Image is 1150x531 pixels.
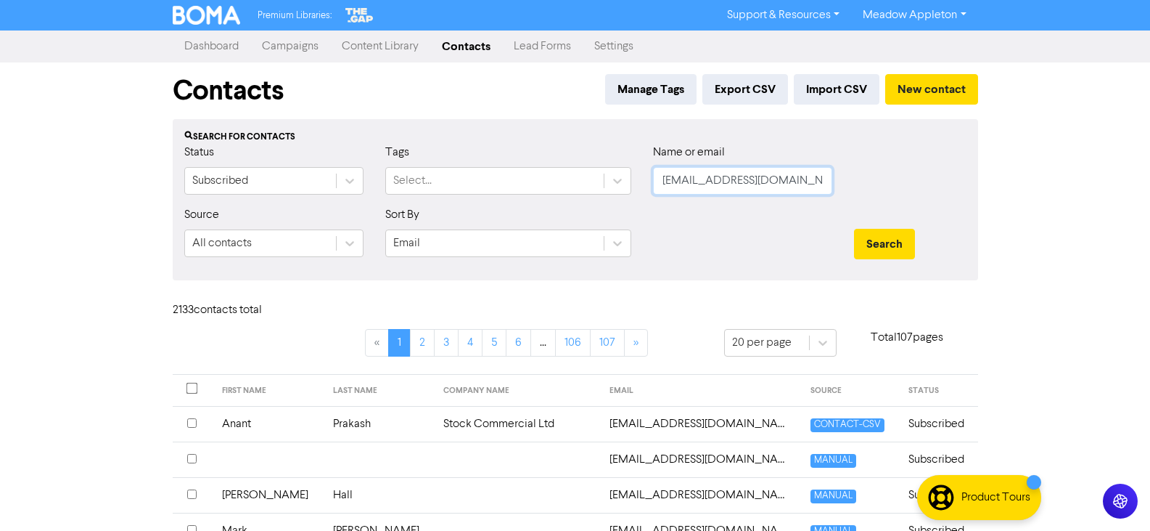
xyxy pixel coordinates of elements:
[715,4,851,27] a: Support & Resources
[583,32,645,61] a: Settings
[250,32,330,61] a: Campaigns
[213,477,324,513] td: [PERSON_NAME]
[430,32,502,61] a: Contacts
[854,229,915,259] button: Search
[601,406,802,442] td: 1000antz@gmail.com
[458,329,482,357] a: Page 4
[173,74,284,108] h1: Contacts
[434,329,459,357] a: Page 3
[601,375,802,407] th: EMAIL
[624,329,648,357] a: »
[653,144,725,161] label: Name or email
[885,74,978,105] button: New contact
[810,490,856,503] span: MANUAL
[900,477,978,513] td: Subscribed
[900,442,978,477] td: Subscribed
[802,375,900,407] th: SOURCE
[324,375,435,407] th: LAST NAME
[851,4,977,27] a: Meadow Appleton
[258,11,332,20] span: Premium Libraries:
[213,406,324,442] td: Anant
[502,32,583,61] a: Lead Forms
[1077,461,1150,531] iframe: Chat Widget
[601,442,802,477] td: 171840706@qq.com
[900,375,978,407] th: STATUS
[482,329,506,357] a: Page 5
[590,329,625,357] a: Page 107
[810,454,856,468] span: MANUAL
[605,74,697,105] button: Manage Tags
[324,477,435,513] td: Hall
[192,172,248,190] div: Subscribed
[385,144,409,161] label: Tags
[555,329,591,357] a: Page 106
[393,235,420,252] div: Email
[173,6,241,25] img: BOMA Logo
[330,32,430,61] a: Content Library
[837,329,978,346] p: Total 107 pages
[702,74,788,105] button: Export CSV
[184,131,966,144] div: Search for contacts
[324,406,435,442] td: Prakash
[393,172,432,190] div: Select...
[601,477,802,513] td: 25mikehall@gmail.com
[213,375,324,407] th: FIRST NAME
[435,406,600,442] td: Stock Commercial Ltd
[388,329,411,357] a: Page 1 is your current page
[732,334,792,352] div: 20 per page
[343,6,375,25] img: The Gap
[900,406,978,442] td: Subscribed
[184,144,214,161] label: Status
[410,329,435,357] a: Page 2
[192,235,252,252] div: All contacts
[173,32,250,61] a: Dashboard
[794,74,879,105] button: Import CSV
[810,418,884,432] span: CONTACT-CSV
[506,329,531,357] a: Page 6
[184,206,219,224] label: Source
[173,304,289,317] h6: 2133 contact s total
[385,206,419,224] label: Sort By
[435,375,600,407] th: COMPANY NAME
